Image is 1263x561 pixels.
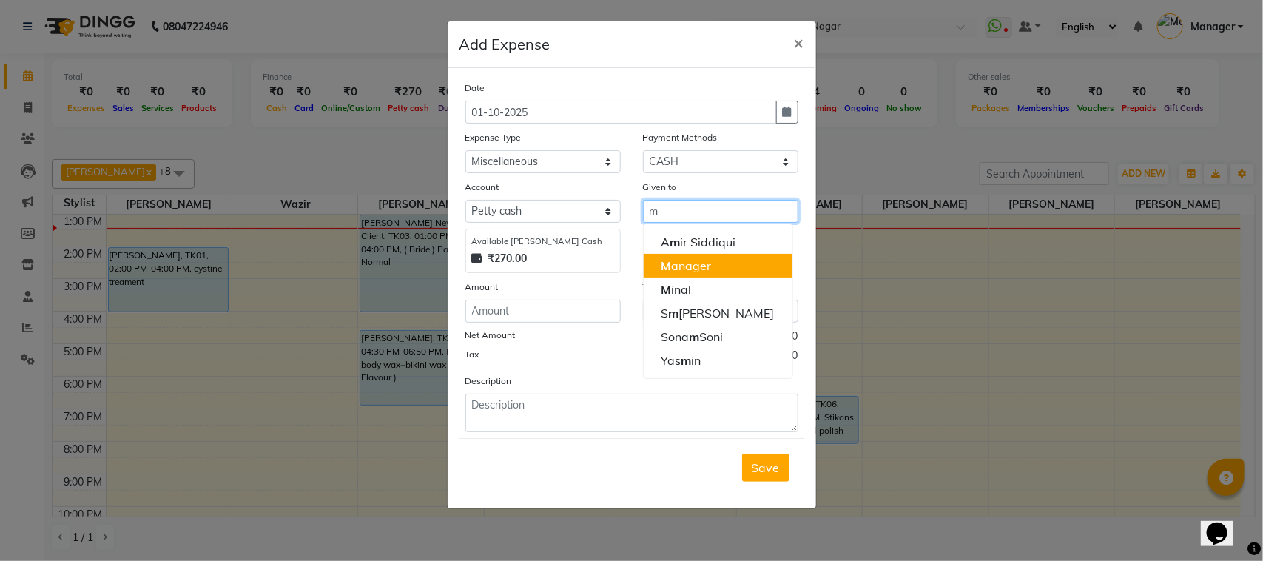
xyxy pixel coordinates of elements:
[459,33,550,56] h5: Add Expense
[661,306,775,320] ngb-highlight: S [PERSON_NAME]
[465,81,485,95] label: Date
[643,131,718,144] label: Payment Methods
[782,21,816,63] button: Close
[661,282,672,297] span: M
[794,31,804,53] span: ×
[488,251,528,266] strong: ₹270.00
[643,200,798,223] input: Given to
[661,258,672,273] span: M
[465,280,499,294] label: Amount
[465,300,621,323] input: Amount
[465,181,499,194] label: Account
[661,353,701,368] ngb-highlight: Yas in
[465,374,512,388] label: Description
[752,460,780,475] span: Save
[681,353,692,368] span: m
[670,235,681,249] span: m
[661,329,724,344] ngb-highlight: Sona Soni
[661,258,712,273] ngb-highlight: anager
[472,235,614,248] div: Available [PERSON_NAME] Cash
[465,348,479,361] label: Tax
[669,306,679,320] span: m
[465,329,516,342] label: Net Amount
[1201,502,1248,546] iframe: chat widget
[690,329,700,344] span: m
[465,131,522,144] label: Expense Type
[661,282,692,297] ngb-highlight: inal
[661,235,736,249] ngb-highlight: A ir Siddiqui
[643,181,677,194] label: Given to
[742,454,789,482] button: Save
